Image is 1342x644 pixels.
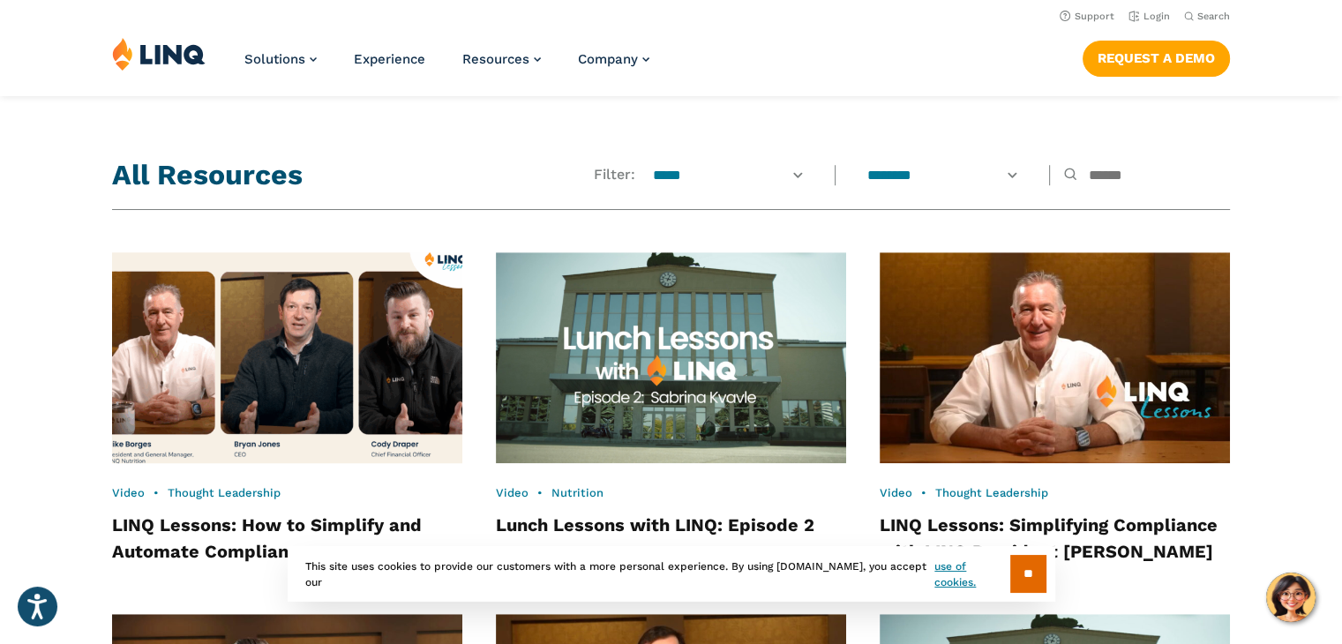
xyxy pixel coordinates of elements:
a: Nutrition [551,486,604,499]
span: Company [578,51,638,67]
button: Hello, have a question? Let’s chat. [1266,573,1316,622]
button: Open Search Bar [1184,10,1230,23]
a: Video [112,486,145,499]
div: This site uses cookies to provide our customers with a more personal experience. By using [DOMAIN... [288,546,1055,602]
a: Support [1060,11,1114,22]
a: Request a Demo [1083,41,1230,76]
a: Video [880,486,912,499]
a: use of cookies. [934,558,1009,590]
span: Search [1197,11,1230,22]
span: Solutions [244,51,305,67]
div: • [112,485,462,501]
nav: Primary Navigation [244,37,649,95]
a: Solutions [244,51,317,67]
a: Login [1128,11,1170,22]
a: Resources [462,51,541,67]
a: Experience [354,51,425,67]
span: Resources [462,51,529,67]
nav: Button Navigation [1083,37,1230,76]
a: Thought Leadership [935,486,1048,499]
div: • [496,485,846,501]
img: Mike Borges LINQ Lessons Video [880,252,1230,463]
a: Lunch Lessons with LINQ: Episode 2 [496,514,814,535]
img: LINQ | K‑12 Software [112,37,206,71]
div: • [880,485,1230,501]
a: Video [496,486,529,499]
a: Thought Leadership [168,486,281,499]
a: Company [578,51,649,67]
a: LINQ Lessons: How to Simplify and Automate Compliance [112,514,422,562]
h2: All Resources [112,155,303,195]
span: Filter: [594,165,635,184]
a: LINQ Lessons: Simplifying Compliance with LINQ President [PERSON_NAME] [880,514,1218,562]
